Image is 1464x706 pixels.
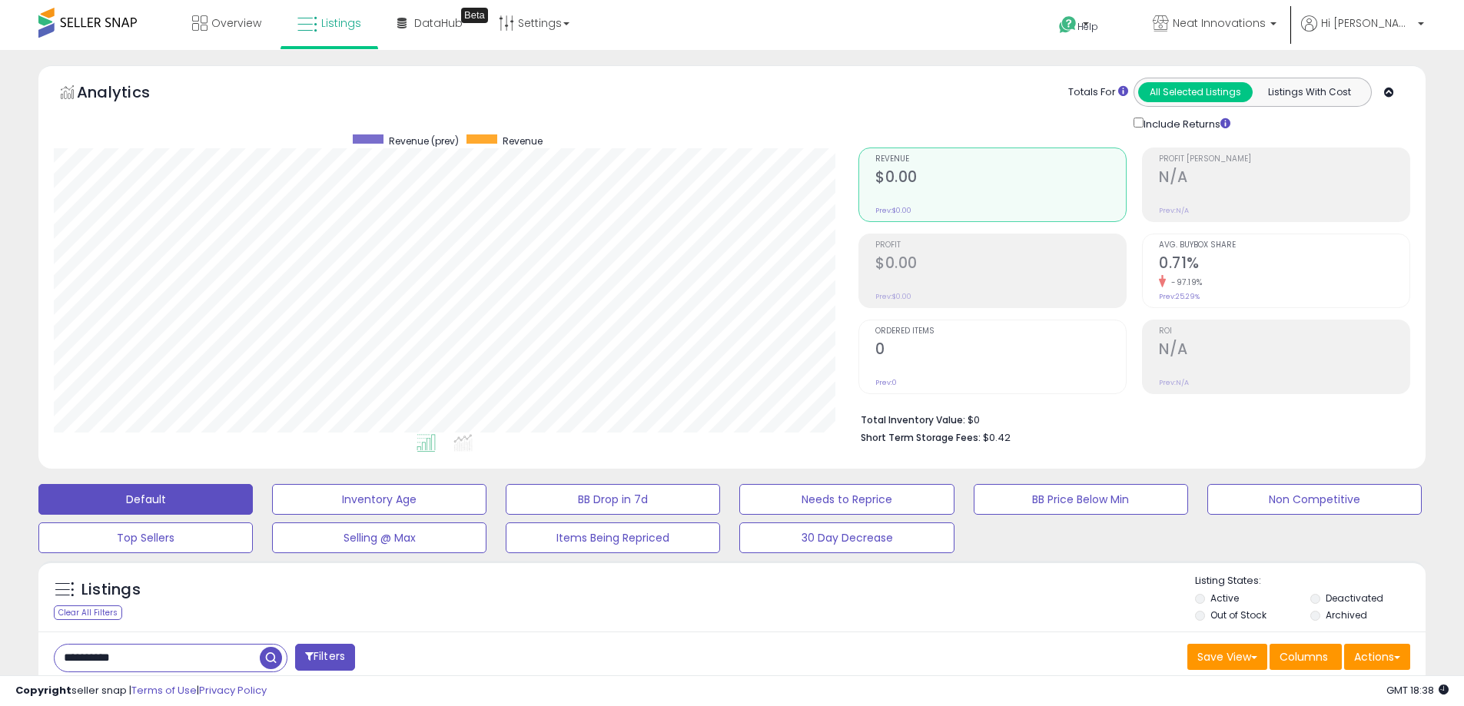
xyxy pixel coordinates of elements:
[1159,155,1409,164] span: Profit [PERSON_NAME]
[1122,114,1249,132] div: Include Returns
[1047,4,1128,50] a: Help
[875,155,1126,164] span: Revenue
[506,484,720,515] button: BB Drop in 7d
[1326,608,1367,621] label: Archived
[875,378,897,387] small: Prev: 0
[861,413,965,426] b: Total Inventory Value:
[1326,592,1383,605] label: Deactivated
[875,327,1126,336] span: Ordered Items
[1166,277,1203,288] small: -97.19%
[414,15,463,31] span: DataHub
[1159,168,1409,189] h2: N/A
[1195,574,1426,588] p: Listing States:
[1159,340,1409,361] h2: N/A
[1210,608,1266,621] label: Out of Stock
[1173,15,1266,31] span: Neat Innovations
[1210,592,1239,605] label: Active
[1344,644,1410,670] button: Actions
[1159,254,1409,275] h2: 0.71%
[1077,20,1098,33] span: Help
[875,292,911,301] small: Prev: $0.00
[389,134,459,147] span: Revenue (prev)
[272,484,486,515] button: Inventory Age
[38,484,253,515] button: Default
[875,168,1126,189] h2: $0.00
[77,81,180,107] h5: Analytics
[211,15,261,31] span: Overview
[875,206,911,215] small: Prev: $0.00
[1159,241,1409,250] span: Avg. Buybox Share
[974,484,1188,515] button: BB Price Below Min
[1138,82,1253,102] button: All Selected Listings
[861,409,1399,428] li: $0
[295,644,355,671] button: Filters
[1386,683,1449,698] span: 2025-10-9 18:38 GMT
[875,340,1126,361] h2: 0
[875,254,1126,275] h2: $0.00
[1301,15,1424,50] a: Hi [PERSON_NAME]
[1270,644,1342,670] button: Columns
[131,683,197,698] a: Terms of Use
[38,522,253,553] button: Top Sellers
[1058,15,1077,35] i: Get Help
[861,431,981,444] b: Short Term Storage Fees:
[1280,649,1328,665] span: Columns
[1159,327,1409,336] span: ROI
[983,430,1011,445] span: $0.42
[1252,82,1366,102] button: Listings With Cost
[1159,292,1200,301] small: Prev: 25.29%
[15,683,71,698] strong: Copyright
[1207,484,1422,515] button: Non Competitive
[506,522,720,553] button: Items Being Repriced
[272,522,486,553] button: Selling @ Max
[1159,206,1189,215] small: Prev: N/A
[739,522,954,553] button: 30 Day Decrease
[1068,85,1128,100] div: Totals For
[15,684,267,698] div: seller snap | |
[1187,644,1267,670] button: Save View
[1321,15,1413,31] span: Hi [PERSON_NAME]
[503,134,543,147] span: Revenue
[199,683,267,698] a: Privacy Policy
[875,241,1126,250] span: Profit
[81,579,141,601] h5: Listings
[321,15,361,31] span: Listings
[54,605,122,620] div: Clear All Filters
[739,484,954,515] button: Needs to Reprice
[1159,378,1189,387] small: Prev: N/A
[461,8,488,23] div: Tooltip anchor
